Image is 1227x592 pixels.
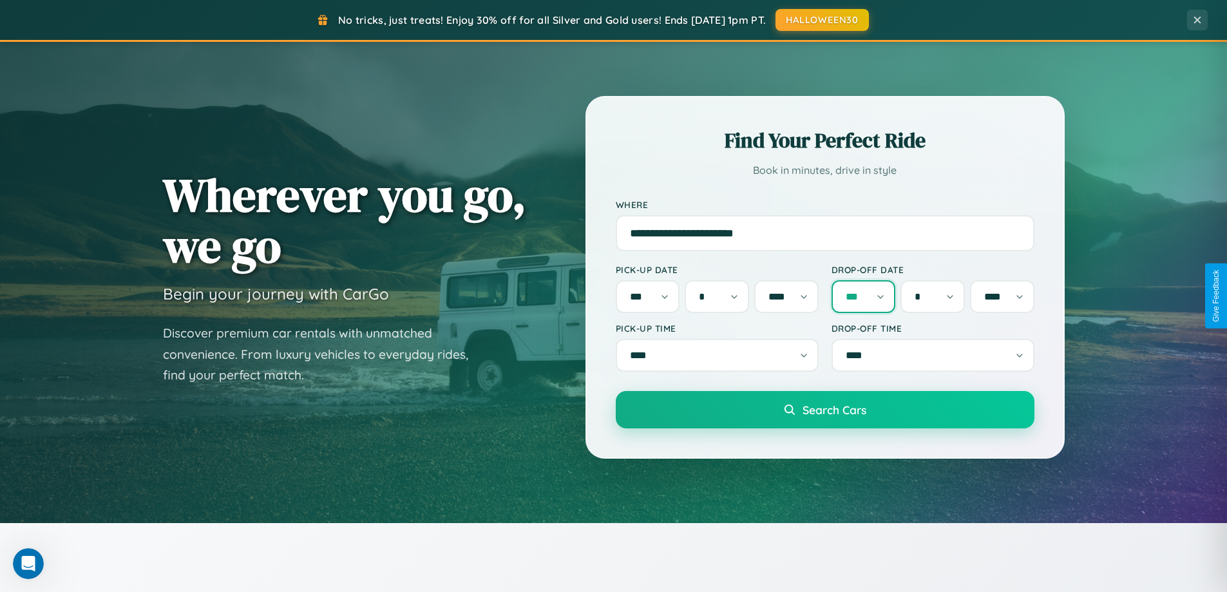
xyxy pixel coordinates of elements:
span: Search Cars [803,403,866,417]
h2: Find Your Perfect Ride [616,126,1034,155]
h3: Begin your journey with CarGo [163,284,389,303]
button: Search Cars [616,391,1034,428]
label: Where [616,199,1034,210]
label: Drop-off Time [832,323,1034,334]
label: Drop-off Date [832,264,1034,275]
button: HALLOWEEN30 [775,9,869,31]
p: Discover premium car rentals with unmatched convenience. From luxury vehicles to everyday rides, ... [163,323,485,386]
span: No tricks, just treats! Enjoy 30% off for all Silver and Gold users! Ends [DATE] 1pm PT. [338,14,766,26]
label: Pick-up Date [616,264,819,275]
h1: Wherever you go, we go [163,169,526,271]
label: Pick-up Time [616,323,819,334]
iframe: Intercom live chat [13,548,44,579]
div: Give Feedback [1212,270,1221,322]
p: Book in minutes, drive in style [616,161,1034,180]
